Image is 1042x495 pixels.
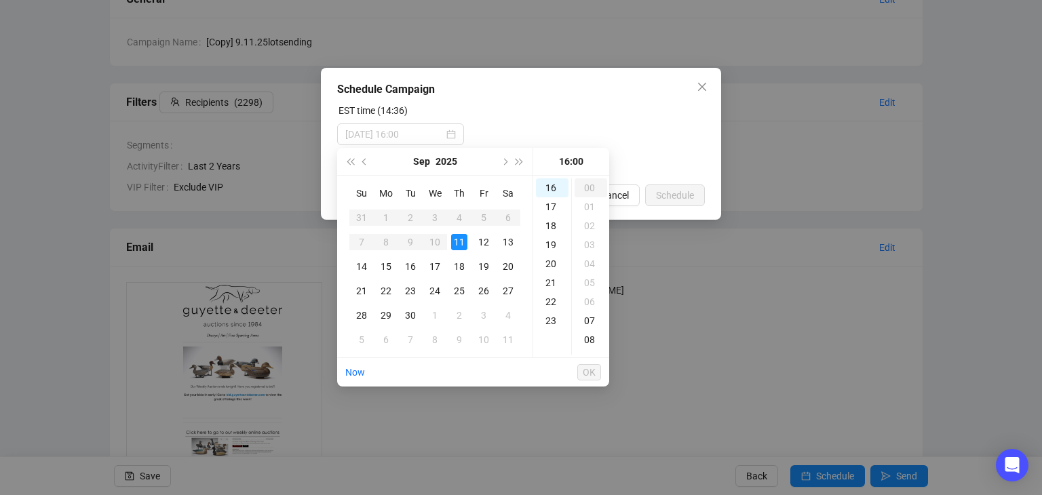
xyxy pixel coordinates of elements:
div: 16:00 [539,148,604,175]
div: 13 [500,234,516,250]
td: 2025-09-23 [398,279,423,303]
div: 26 [476,283,492,299]
div: 14 [353,258,370,275]
div: 21 [353,283,370,299]
div: 6 [378,332,394,348]
td: 2025-10-07 [398,328,423,352]
td: 2025-09-04 [447,205,471,230]
div: 27 [500,283,516,299]
td: 2025-09-26 [471,279,496,303]
div: 30 [402,307,419,323]
div: 01 [575,197,607,216]
th: Tu [398,181,423,205]
div: 20 [536,254,568,273]
button: Cancel [590,184,640,206]
div: 8 [427,332,443,348]
th: Sa [496,181,520,205]
div: 21 [536,273,568,292]
div: 15 [378,258,394,275]
button: Next month (PageDown) [497,148,512,175]
div: 06 [575,292,607,311]
div: 03 [575,235,607,254]
button: Choose a month [413,148,430,175]
td: 2025-10-01 [423,303,447,328]
th: Su [349,181,374,205]
div: 18 [451,258,467,275]
div: 28 [353,307,370,323]
td: 2025-08-31 [349,205,374,230]
td: 2025-10-10 [471,328,496,352]
div: 4 [500,307,516,323]
td: 2025-10-02 [447,303,471,328]
button: Last year (Control + left) [343,148,358,175]
td: 2025-09-24 [423,279,447,303]
div: 24 [427,283,443,299]
div: 7 [353,234,370,250]
td: 2025-09-17 [423,254,447,279]
td: 2025-09-22 [374,279,398,303]
div: 8 [378,234,394,250]
div: 7 [402,332,419,348]
button: Choose a year [436,148,457,175]
div: 10 [476,332,492,348]
div: 22 [536,292,568,311]
div: 08 [575,330,607,349]
td: 2025-10-04 [496,303,520,328]
td: 2025-09-21 [349,279,374,303]
div: 18 [536,216,568,235]
div: 23 [536,311,568,330]
div: 3 [476,307,492,323]
td: 2025-09-20 [496,254,520,279]
div: 25 [451,283,467,299]
td: 2025-09-29 [374,303,398,328]
div: 3 [427,210,443,226]
div: Open Intercom Messenger [996,449,1028,481]
td: 2025-09-19 [471,254,496,279]
input: Select date [345,127,444,142]
td: 2025-09-18 [447,254,471,279]
div: 9 [402,234,419,250]
td: 2025-09-15 [374,254,398,279]
button: OK [577,364,601,380]
div: 07 [575,311,607,330]
td: 2025-09-03 [423,205,447,230]
td: 2025-09-30 [398,303,423,328]
td: 2025-09-02 [398,205,423,230]
td: 2025-10-05 [349,328,374,352]
td: 2025-09-08 [374,230,398,254]
div: 5 [353,332,370,348]
div: 09 [575,349,607,368]
div: 11 [451,234,467,250]
td: 2025-10-09 [447,328,471,352]
th: We [423,181,447,205]
div: 2 [402,210,419,226]
div: 02 [575,216,607,235]
span: Cancel [600,188,629,203]
th: Fr [471,181,496,205]
button: Schedule [645,184,705,206]
td: 2025-09-14 [349,254,374,279]
td: 2025-09-01 [374,205,398,230]
div: 5 [476,210,492,226]
div: 16 [536,178,568,197]
div: 6 [500,210,516,226]
td: 2025-09-28 [349,303,374,328]
button: Previous month (PageUp) [358,148,372,175]
a: Now [345,367,365,378]
div: 23 [402,283,419,299]
td: 2025-09-07 [349,230,374,254]
div: 19 [536,235,568,254]
div: 31 [353,210,370,226]
td: 2025-09-10 [423,230,447,254]
div: 00 [575,178,607,197]
div: 05 [575,273,607,292]
div: 22 [378,283,394,299]
button: Next year (Control + right) [512,148,527,175]
span: close [697,81,708,92]
div: 16 [402,258,419,275]
td: 2025-09-16 [398,254,423,279]
td: 2025-09-09 [398,230,423,254]
div: 12 [476,234,492,250]
td: 2025-10-06 [374,328,398,352]
td: 2025-10-11 [496,328,520,352]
